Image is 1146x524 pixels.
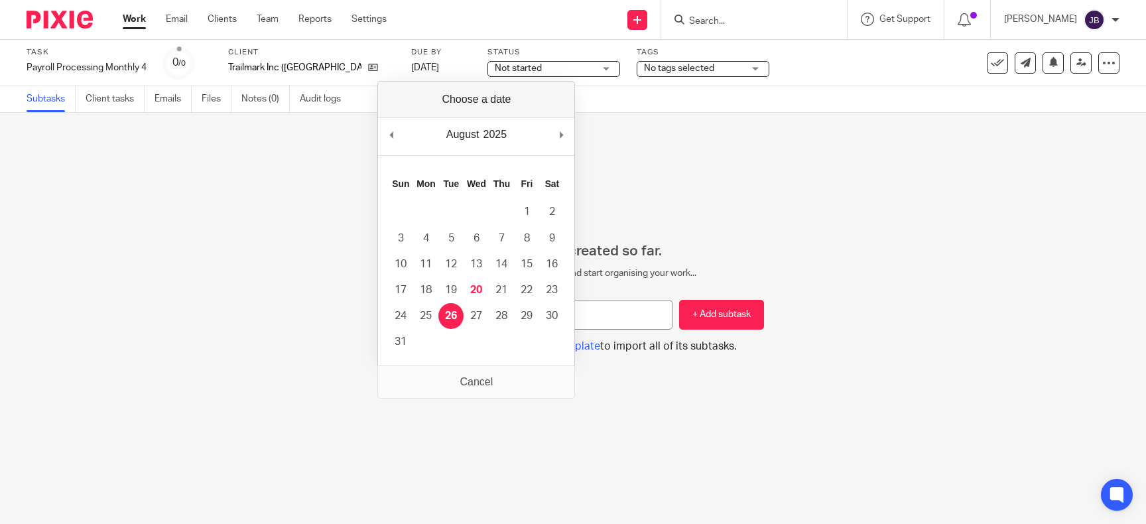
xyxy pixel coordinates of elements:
[123,13,146,26] a: Work
[178,60,186,67] small: /0
[464,303,489,329] button: 27
[444,178,460,189] abbr: Tuesday
[411,47,471,58] label: Due by
[521,178,533,189] abbr: Friday
[388,329,413,355] button: 31
[155,86,192,112] a: Emails
[514,277,539,303] button: 22
[438,277,464,303] button: 19
[27,61,147,74] div: Payroll Processing Monthly 4
[514,251,539,277] button: 15
[388,277,413,303] button: 17
[554,125,568,145] button: Next Month
[166,13,188,26] a: Email
[539,277,564,303] button: 23
[298,13,332,26] a: Reports
[1004,13,1077,26] p: [PERSON_NAME]
[487,47,620,58] label: Status
[388,303,413,329] button: 24
[413,226,438,251] button: 4
[257,13,279,26] a: Team
[539,303,564,329] button: 30
[438,251,464,277] button: 12
[464,251,489,277] button: 13
[539,199,564,225] button: 2
[413,303,438,329] button: 25
[489,277,514,303] button: 21
[464,226,489,251] button: 6
[1084,9,1105,31] img: svg%3E
[644,64,714,73] span: No tags selected
[489,251,514,277] button: 14
[467,178,486,189] abbr: Wednesday
[539,226,564,251] button: 9
[385,125,398,145] button: Previous Month
[413,251,438,277] button: 11
[392,178,409,189] abbr: Sunday
[489,303,514,329] button: 28
[413,277,438,303] button: 18
[514,199,539,225] button: 1
[464,277,489,303] button: 20
[202,86,231,112] a: Files
[228,61,361,74] p: Trailmark Inc ([GEOGRAPHIC_DATA])
[300,86,351,112] a: Audit logs
[388,251,413,277] button: 10
[493,178,510,189] abbr: Thursday
[27,47,147,58] label: Task
[411,63,439,72] span: [DATE]
[539,251,564,277] button: 16
[388,226,413,251] button: 3
[416,178,435,189] abbr: Monday
[688,16,807,28] input: Search
[228,47,395,58] label: Client
[481,125,509,145] div: 2025
[679,300,764,330] button: + Add subtask
[514,303,539,329] button: 29
[489,226,514,251] button: 7
[438,303,464,329] button: 26
[545,178,560,189] abbr: Saturday
[879,15,930,24] span: Get Support
[27,11,93,29] img: Pixie
[495,64,542,73] span: Not started
[637,47,769,58] label: Tags
[514,226,539,251] button: 8
[27,86,76,112] a: Subtasks
[241,86,290,112] a: Notes (0)
[208,13,237,26] a: Clients
[351,13,387,26] a: Settings
[438,226,464,251] button: 5
[172,55,186,70] div: 0
[86,86,145,112] a: Client tasks
[444,125,481,145] div: August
